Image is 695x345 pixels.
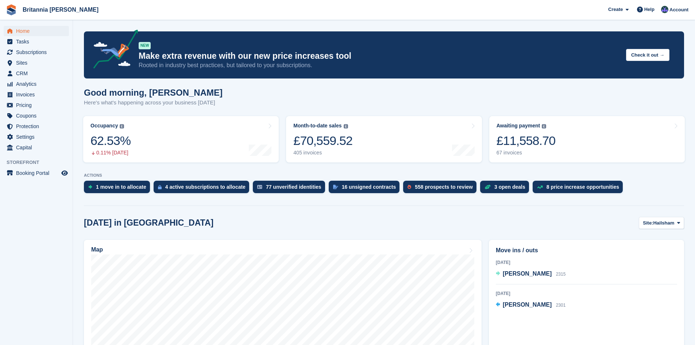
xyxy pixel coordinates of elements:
img: icon-info-grey-7440780725fd019a000dd9b08b2336e03edf1995a4989e88bcd33f0948082b44.svg [344,124,348,129]
img: prospect-51fa495bee0391a8d652442698ab0144808aea92771e9ea1ae160a38d050c398.svg [408,185,411,189]
img: move_ins_to_allocate_icon-fdf77a2bb77ea45bf5b3d319d69a93e2d87916cf1d5bf7949dd705db3b84f3ca.svg [88,185,92,189]
span: Sites [16,58,60,68]
div: Month-to-date sales [293,123,341,129]
a: Awaiting payment £11,558.70 67 invoices [489,116,685,162]
div: 3 open deals [494,184,525,190]
div: £11,558.70 [497,133,556,148]
h2: Move ins / outs [496,246,677,255]
span: 2301 [556,303,566,308]
div: Occupancy [90,123,118,129]
a: Month-to-date sales £70,559.52 405 invoices [286,116,482,162]
img: price-adjustments-announcement-icon-8257ccfd72463d97f412b2fc003d46551f7dbcb40ab6d574587a9cd5c0d94... [87,30,138,71]
img: icon-info-grey-7440780725fd019a000dd9b08b2336e03edf1995a4989e88bcd33f0948082b44.svg [120,124,124,129]
a: Occupancy 62.53% 0.11% [DATE] [83,116,279,162]
h1: Good morning, [PERSON_NAME] [84,88,223,97]
div: NEW [139,42,151,49]
a: 558 prospects to review [403,181,480,197]
div: 67 invoices [497,150,556,156]
a: 4 active subscriptions to allocate [154,181,253,197]
span: Account [669,6,688,14]
a: menu [4,37,69,47]
div: [DATE] [496,259,677,266]
span: CRM [16,68,60,78]
a: menu [4,79,69,89]
span: Home [16,26,60,36]
img: verify_identity-adf6edd0f0f0b5bbfe63781bf79b02c33cf7c696d77639b501bdc392416b5a36.svg [257,185,262,189]
a: Britannia [PERSON_NAME] [20,4,101,16]
div: 405 invoices [293,150,352,156]
a: [PERSON_NAME] 2301 [496,300,565,310]
span: Hailsham [653,219,674,227]
span: Tasks [16,37,60,47]
span: Booking Portal [16,168,60,178]
a: [PERSON_NAME] 2315 [496,269,565,279]
span: Create [608,6,623,13]
a: 16 unsigned contracts [329,181,404,197]
img: deal-1b604bf984904fb50ccaf53a9ad4b4a5d6e5aea283cecdc64d6e3604feb123c2.svg [484,184,491,189]
a: menu [4,111,69,121]
p: Rooted in industry best practices, but tailored to your subscriptions. [139,61,620,69]
a: 1 move in to allocate [84,181,154,197]
a: 3 open deals [480,181,533,197]
img: price_increase_opportunities-93ffe204e8149a01c8c9dc8f82e8f89637d9d84a8eef4429ea346261dce0b2c0.svg [537,185,543,189]
img: active_subscription_to_allocate_icon-d502201f5373d7db506a760aba3b589e785aa758c864c3986d89f69b8ff3... [158,185,162,189]
button: Site: Hailsham [639,217,684,229]
span: Protection [16,121,60,131]
a: menu [4,132,69,142]
a: menu [4,168,69,178]
a: menu [4,47,69,57]
div: Awaiting payment [497,123,540,129]
span: 2315 [556,272,566,277]
a: 77 unverified identities [253,181,329,197]
p: Make extra revenue with our new price increases tool [139,51,620,61]
span: Help [644,6,655,13]
a: menu [4,121,69,131]
span: Invoices [16,89,60,100]
span: [PERSON_NAME] [503,271,552,277]
h2: Map [91,246,103,253]
a: menu [4,100,69,110]
img: Lee Cradock [661,6,668,13]
div: 62.53% [90,133,131,148]
div: 0.11% [DATE] [90,150,131,156]
div: [DATE] [496,290,677,297]
a: menu [4,89,69,100]
span: Storefront [7,159,73,166]
span: Pricing [16,100,60,110]
div: £70,559.52 [293,133,352,148]
p: ACTIONS [84,173,684,178]
div: 558 prospects to review [415,184,473,190]
a: menu [4,26,69,36]
p: Here's what's happening across your business [DATE] [84,99,223,107]
div: 77 unverified identities [266,184,321,190]
div: 4 active subscriptions to allocate [165,184,246,190]
img: stora-icon-8386f47178a22dfd0bd8f6a31ec36ba5ce8667c1dd55bd0f319d3a0aa187defe.svg [6,4,17,15]
span: Coupons [16,111,60,121]
span: Capital [16,142,60,153]
button: Check it out → [626,49,669,61]
span: [PERSON_NAME] [503,302,552,308]
div: 8 price increase opportunities [547,184,619,190]
img: contract_signature_icon-13c848040528278c33f63329250d36e43548de30e8caae1d1a13099fd9432cc5.svg [333,185,338,189]
a: menu [4,68,69,78]
a: Preview store [60,169,69,177]
a: menu [4,58,69,68]
div: 1 move in to allocate [96,184,146,190]
div: 16 unsigned contracts [342,184,396,190]
a: 8 price increase opportunities [533,181,626,197]
h2: [DATE] in [GEOGRAPHIC_DATA] [84,218,213,228]
span: Site: [643,219,653,227]
span: Settings [16,132,60,142]
img: icon-info-grey-7440780725fd019a000dd9b08b2336e03edf1995a4989e88bcd33f0948082b44.svg [542,124,546,129]
span: Analytics [16,79,60,89]
span: Subscriptions [16,47,60,57]
a: menu [4,142,69,153]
